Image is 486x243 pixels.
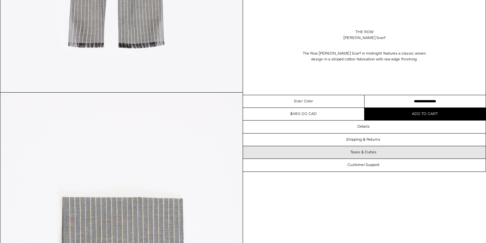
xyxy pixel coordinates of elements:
h3: Shipping & Returns [346,137,380,142]
div: $480.00 CAD [290,111,317,117]
p: The Row [PERSON_NAME] Scarf in midnight features a classic woven design in a striped cotton fabri... [300,47,429,66]
a: The Row [355,29,374,35]
span: / Color [301,98,313,104]
button: Add to cart [364,108,486,120]
div: [PERSON_NAME] Scarf [343,35,386,41]
h3: Taxes & Duties [350,150,377,155]
h3: Details [357,124,370,129]
span: Add to cart [412,111,438,117]
span: Size [294,98,301,104]
h3: Customer Support [347,163,379,167]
